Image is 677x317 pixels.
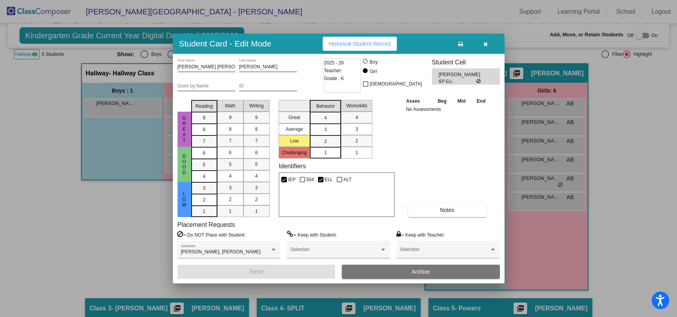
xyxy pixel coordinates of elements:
[255,184,258,191] span: 3
[432,97,452,105] th: Beg
[343,175,352,184] span: ALT
[324,126,327,133] span: 3
[229,161,232,168] span: 5
[440,207,455,213] span: Notes
[255,114,258,121] span: 9
[325,175,333,184] span: ELL
[229,114,232,121] span: 9
[471,97,491,105] th: End
[181,153,188,175] span: Good
[249,268,263,275] span: Save
[324,138,327,145] span: 2
[324,149,327,156] span: 1
[396,231,445,239] label: = Keep with Teacher:
[249,102,263,109] span: Writing
[203,196,206,203] span: 2
[225,102,236,109] span: Math
[324,75,344,82] span: Grade : K
[178,265,336,279] button: Save
[255,137,258,144] span: 7
[452,97,471,105] th: Mid
[323,37,397,51] button: Historical Student Record
[342,265,500,279] button: Archive
[203,126,206,133] span: 8
[203,161,206,168] span: 5
[432,59,500,66] h3: Student Cell
[203,185,206,192] span: 3
[229,173,232,180] span: 4
[404,105,491,113] td: No Assessments
[355,137,358,144] span: 2
[203,138,206,145] span: 7
[316,103,335,110] span: Behavior
[439,71,482,78] span: [PERSON_NAME] [PERSON_NAME]
[178,221,235,228] label: Placement Requests
[324,59,344,67] span: 2025 - 26
[412,269,430,275] span: Archive
[306,175,314,184] span: 504
[288,175,295,184] span: IEP
[346,102,367,109] span: Workskills
[439,78,476,84] span: IEP ELL
[203,173,206,180] span: 4
[255,173,258,180] span: 4
[181,116,188,143] span: Great
[329,41,391,47] span: Historical Student Record
[229,184,232,191] span: 3
[255,208,258,215] span: 1
[195,103,213,110] span: Reading
[324,114,327,121] span: 4
[324,67,342,75] span: Teacher:
[355,149,358,156] span: 1
[369,59,378,66] div: Boy
[229,149,232,156] span: 6
[408,203,487,217] button: Notes
[229,137,232,144] span: 7
[203,150,206,157] span: 6
[279,162,306,170] label: Identifiers
[287,231,337,239] label: = Keep with Student:
[229,196,232,203] span: 2
[369,68,377,75] div: Girl
[203,114,206,121] span: 9
[355,126,358,133] span: 3
[255,196,258,203] span: 2
[203,208,206,215] span: 1
[229,126,232,133] span: 8
[178,84,235,89] input: goes by name
[179,39,272,48] h3: Student Card - Edit Mode
[370,79,422,89] span: [DEMOGRAPHIC_DATA]
[178,231,246,239] label: = Do NOT Place with Student:
[255,149,258,156] span: 6
[255,161,258,168] span: 5
[181,249,261,255] span: [PERSON_NAME], [PERSON_NAME]
[181,191,188,208] span: Low
[404,97,432,105] th: Asses
[355,114,358,121] span: 4
[255,126,258,133] span: 8
[229,208,232,215] span: 1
